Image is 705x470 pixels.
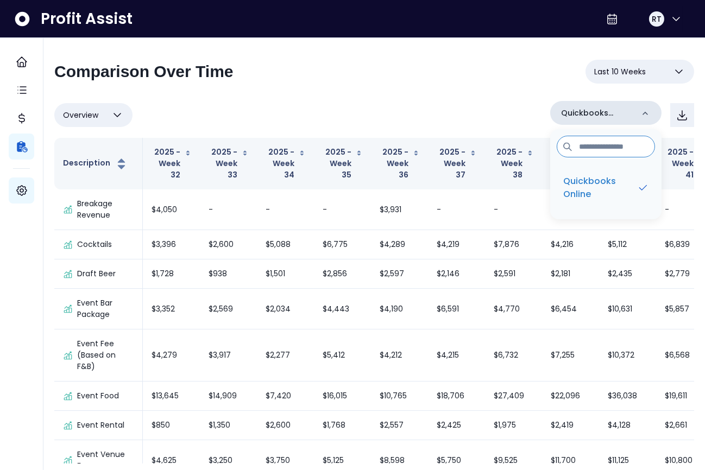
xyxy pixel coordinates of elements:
[380,147,419,181] button: 2025 - Week 36
[257,189,314,230] td: -
[143,230,200,259] td: $3,396
[371,329,428,382] td: $4,212
[77,239,112,250] p: Cocktails
[200,230,257,259] td: $2,600
[428,189,485,230] td: -
[314,411,371,440] td: $1,768
[599,382,656,411] td: $36,038
[428,329,485,382] td: $4,215
[599,411,656,440] td: $4,128
[41,9,133,29] span: Profit Assist
[77,297,134,320] p: Event Bar Package
[428,259,485,289] td: $2,146
[485,259,542,289] td: $2,591
[143,189,200,230] td: $4,050
[200,411,257,440] td: $1,350
[428,382,485,411] td: $18,706
[200,189,257,230] td: -
[143,289,200,329] td: $3,352
[314,289,371,329] td: $4,443
[77,390,119,402] p: Event Food
[143,382,200,411] td: $13,645
[371,382,428,411] td: $10,765
[314,329,371,382] td: $5,412
[143,259,200,289] td: $1,728
[485,189,542,230] td: -
[542,189,599,230] td: -
[143,329,200,382] td: $4,279
[77,268,116,280] p: Draft Beer
[257,411,314,440] td: $2,600
[257,382,314,411] td: $7,420
[63,157,128,170] button: Description
[485,382,542,411] td: $27,409
[77,338,134,372] p: Event Fee (Based on F&B)
[599,230,656,259] td: $5,112
[257,289,314,329] td: $2,034
[542,230,599,259] td: $4,216
[371,259,428,289] td: $2,597
[437,147,476,181] button: 2025 - Week 37
[428,289,485,329] td: $6,591
[257,329,314,382] td: $2,277
[542,382,599,411] td: $22,096
[63,109,98,122] span: Overview
[428,411,485,440] td: $2,425
[428,230,485,259] td: $4,219
[599,329,656,382] td: $10,372
[561,107,633,119] p: Quickbooks Online
[485,329,542,382] td: $6,732
[542,289,599,329] td: $6,454
[77,198,134,221] p: Breakage Revenue
[54,62,234,81] h2: Comparison Over Time
[314,230,371,259] td: $6,775
[371,230,428,259] td: $4,289
[200,382,257,411] td: $14,909
[200,259,257,289] td: $938
[77,420,124,431] p: Event Rental
[257,230,314,259] td: $5,088
[599,259,656,289] td: $2,435
[152,147,191,181] button: 2025 - Week 32
[371,289,428,329] td: $4,190
[494,147,533,181] button: 2025 - Week 38
[314,189,371,230] td: -
[314,259,371,289] td: $2,856
[542,259,599,289] td: $2,181
[652,14,662,24] span: RT
[371,189,428,230] td: $3,931
[485,411,542,440] td: $1,975
[323,147,362,181] button: 2025 - Week 35
[563,175,637,201] p: Quickbooks Online
[371,411,428,440] td: $2,557
[542,411,599,440] td: $2,419
[200,289,257,329] td: $2,569
[200,329,257,382] td: $3,917
[594,65,646,78] span: Last 10 Weeks
[485,289,542,329] td: $4,770
[599,289,656,329] td: $10,631
[542,329,599,382] td: $7,255
[485,230,542,259] td: $7,876
[143,411,200,440] td: $850
[209,147,248,181] button: 2025 - Week 33
[314,382,371,411] td: $16,015
[266,147,305,181] button: 2025 - Week 34
[257,259,314,289] td: $1,501
[665,147,704,181] button: 2025 - Week 41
